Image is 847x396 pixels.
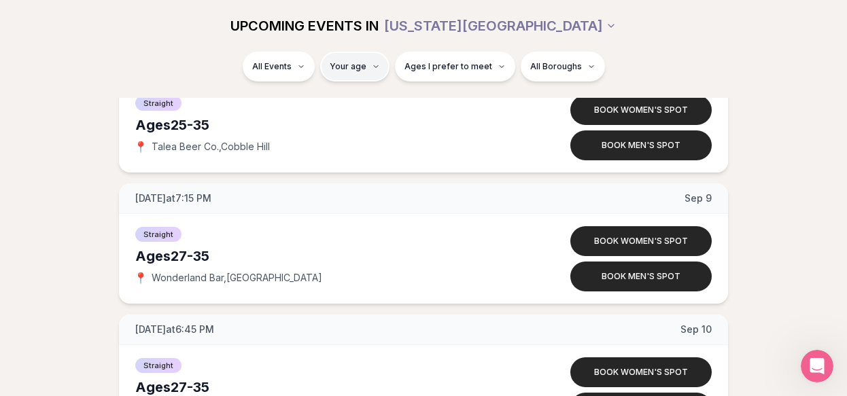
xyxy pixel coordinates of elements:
span: Straight [135,227,181,242]
div: Ages 25-35 [135,115,519,134]
iframe: Intercom live chat [801,350,833,382]
button: Book men's spot [570,130,712,160]
button: [US_STATE][GEOGRAPHIC_DATA] [384,11,617,41]
span: UPCOMING EVENTS IN [230,16,379,35]
span: Ages I prefer to meet [404,61,492,72]
div: Ages 27-35 [135,247,519,266]
button: All Boroughs [521,52,605,82]
button: Your age [320,52,390,82]
span: All Events [252,61,292,72]
button: Book women's spot [570,95,712,125]
span: Straight [135,96,181,111]
span: 📍 [135,141,146,152]
button: Book women's spot [570,357,712,387]
span: All Boroughs [530,61,582,72]
button: Book women's spot [570,226,712,256]
span: Talea Beer Co. , Cobble Hill [152,140,270,154]
button: All Events [243,52,315,82]
span: Sep 9 [685,192,712,205]
span: Straight [135,358,181,373]
span: [DATE] at 7:15 PM [135,192,211,205]
span: Sep 10 [680,323,712,336]
span: Wonderland Bar , [GEOGRAPHIC_DATA] [152,271,322,285]
span: Your age [330,61,366,72]
button: Book men's spot [570,262,712,291]
span: [DATE] at 6:45 PM [135,323,214,336]
span: 📍 [135,272,146,283]
button: Ages I prefer to meet [395,52,515,82]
